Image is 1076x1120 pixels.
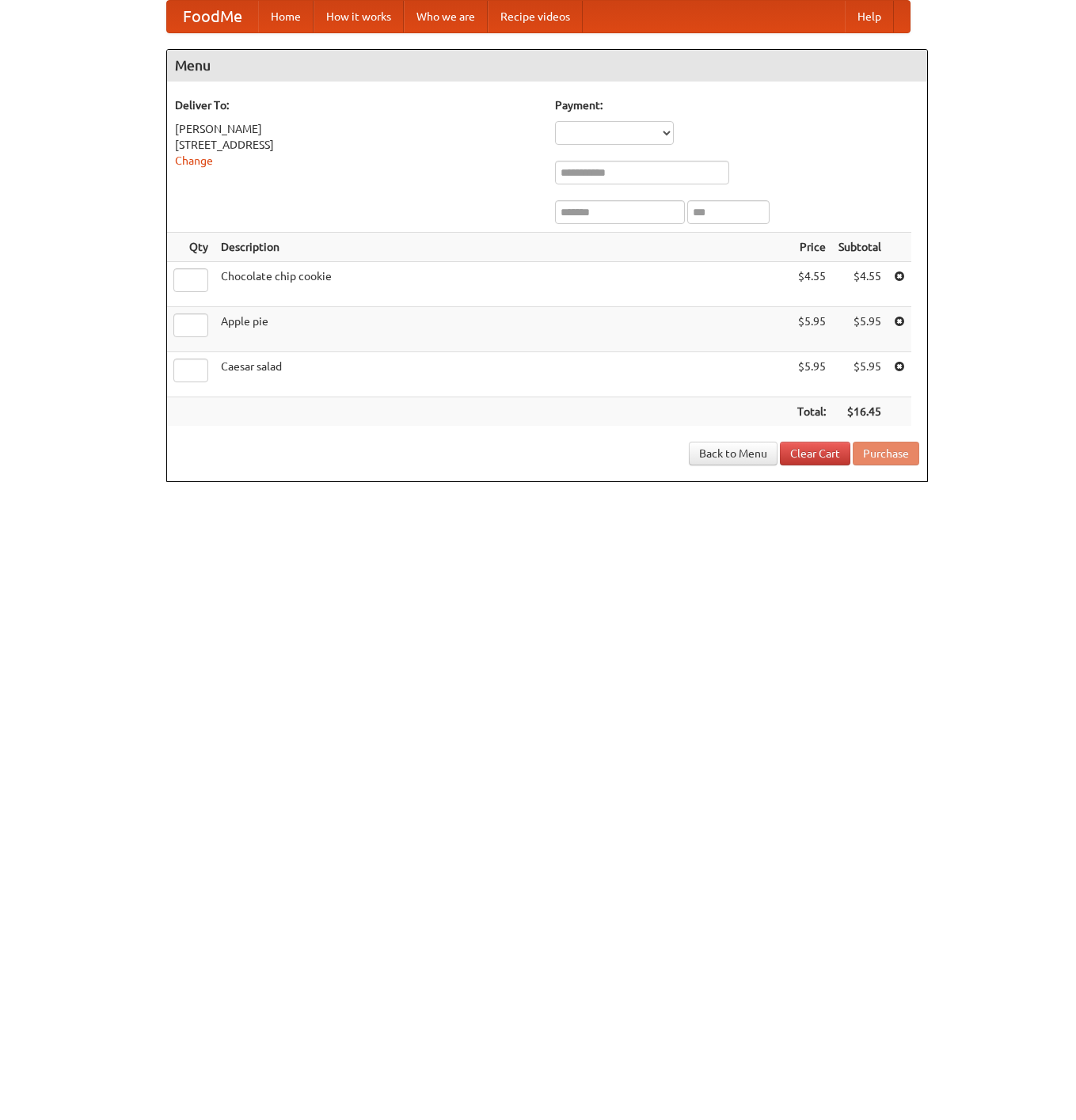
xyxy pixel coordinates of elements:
[780,442,850,465] a: Clear Cart
[832,307,888,352] td: $5.95
[167,50,927,82] h4: Menu
[215,307,791,352] td: Apple pie
[832,233,888,262] th: Subtotal
[791,262,832,307] td: $4.55
[832,397,888,427] th: $16.45
[258,1,314,32] a: Home
[555,97,919,113] h5: Payment:
[167,1,258,32] a: FoodMe
[832,262,888,307] td: $4.55
[832,352,888,397] td: $5.95
[791,352,832,397] td: $5.95
[488,1,583,32] a: Recipe videos
[215,352,791,397] td: Caesar salad
[175,121,539,137] div: [PERSON_NAME]
[689,442,778,465] a: Back to Menu
[175,137,539,153] div: [STREET_ADDRESS]
[314,1,404,32] a: How it works
[404,1,488,32] a: Who we are
[175,97,539,113] h5: Deliver To:
[215,233,791,262] th: Description
[853,442,919,465] button: Purchase
[215,262,791,307] td: Chocolate chip cookie
[791,233,832,262] th: Price
[791,397,832,427] th: Total:
[167,233,215,262] th: Qty
[175,154,213,167] a: Change
[845,1,894,32] a: Help
[791,307,832,352] td: $5.95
